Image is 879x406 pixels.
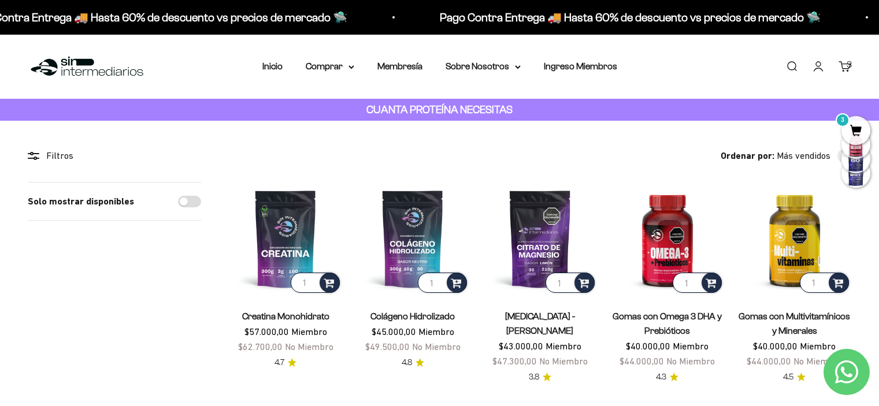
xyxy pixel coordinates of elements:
[656,371,666,383] span: 4.3
[836,113,850,127] mark: 3
[238,341,283,352] span: $62.700,00
[436,8,817,27] p: Pago Contra Entrega 🚚 Hasta 60% de descuento vs precios de mercado 🛸
[777,148,851,163] button: Más vendidos
[505,311,575,336] a: [MEDICAL_DATA] - [PERSON_NAME]
[275,356,296,369] a: 4.74.7 de 5.0 estrellas
[620,356,664,366] span: $44.000,00
[656,371,678,383] a: 4.34.3 de 5.0 estrellas
[412,341,461,352] span: No Miembro
[539,356,588,366] span: No Miembro
[626,341,670,351] span: $40.000,00
[546,341,581,351] span: Miembro
[783,371,806,383] a: 4.54.5 de 5.0 estrellas
[721,148,774,163] span: Ordenar por:
[28,148,201,163] div: Filtros
[446,59,521,74] summary: Sobre Nosotros
[492,356,537,366] span: $47.300,00
[275,356,284,369] span: 4.7
[285,341,333,352] span: No Miembro
[673,341,709,351] span: Miembro
[377,61,422,71] a: Membresía
[418,326,454,337] span: Miembro
[529,371,539,383] span: 3.8
[800,341,836,351] span: Miembro
[291,326,327,337] span: Miembro
[242,311,329,321] a: Creatina Monohidrato
[262,61,283,71] a: Inicio
[793,356,842,366] span: No Miembro
[306,59,354,74] summary: Comprar
[28,194,134,209] label: Solo mostrar disponibles
[841,125,870,138] a: 3
[666,356,715,366] span: No Miembro
[747,356,791,366] span: $44.000,00
[402,356,412,369] span: 4.8
[499,341,543,351] span: $43.000,00
[783,371,793,383] span: 4.5
[739,311,850,336] a: Gomas con Multivitamínicos y Minerales
[244,326,289,337] span: $57.000,00
[847,57,852,72] div: 3
[365,341,410,352] span: $49.500,00
[366,103,513,116] strong: CUANTA PROTEÍNA NECESITAS
[753,341,798,351] span: $40.000,00
[777,148,830,163] span: Más vendidos
[372,326,416,337] span: $45.000,00
[402,356,424,369] a: 4.84.8 de 5.0 estrellas
[370,311,455,321] a: Colágeno Hidrolizado
[529,371,551,383] a: 3.83.8 de 5.0 estrellas
[544,61,617,71] a: Ingreso Miembros
[839,60,851,73] a: 3
[613,311,722,336] a: Gomas con Omega 3 DHA y Prebióticos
